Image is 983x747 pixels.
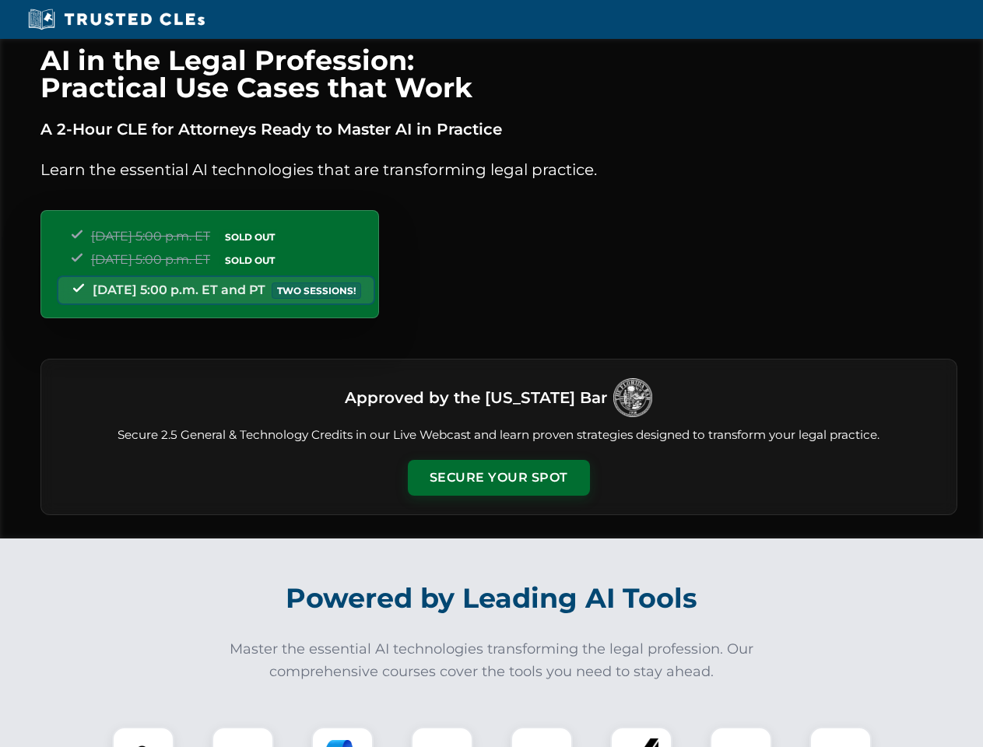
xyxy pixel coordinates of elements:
p: A 2-Hour CLE for Attorneys Ready to Master AI in Practice [40,117,957,142]
span: [DATE] 5:00 p.m. ET [91,229,210,244]
img: Trusted CLEs [23,8,209,31]
h3: Approved by the [US_STATE] Bar [345,384,607,412]
span: SOLD OUT [219,229,280,245]
img: Logo [613,378,652,417]
span: SOLD OUT [219,252,280,268]
p: Secure 2.5 General & Technology Credits in our Live Webcast and learn proven strategies designed ... [60,426,938,444]
h2: Powered by Leading AI Tools [61,571,923,626]
p: Master the essential AI technologies transforming the legal profession. Our comprehensive courses... [219,638,764,683]
button: Secure Your Spot [408,460,590,496]
h1: AI in the Legal Profession: Practical Use Cases that Work [40,47,957,101]
span: [DATE] 5:00 p.m. ET [91,252,210,267]
p: Learn the essential AI technologies that are transforming legal practice. [40,157,957,182]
